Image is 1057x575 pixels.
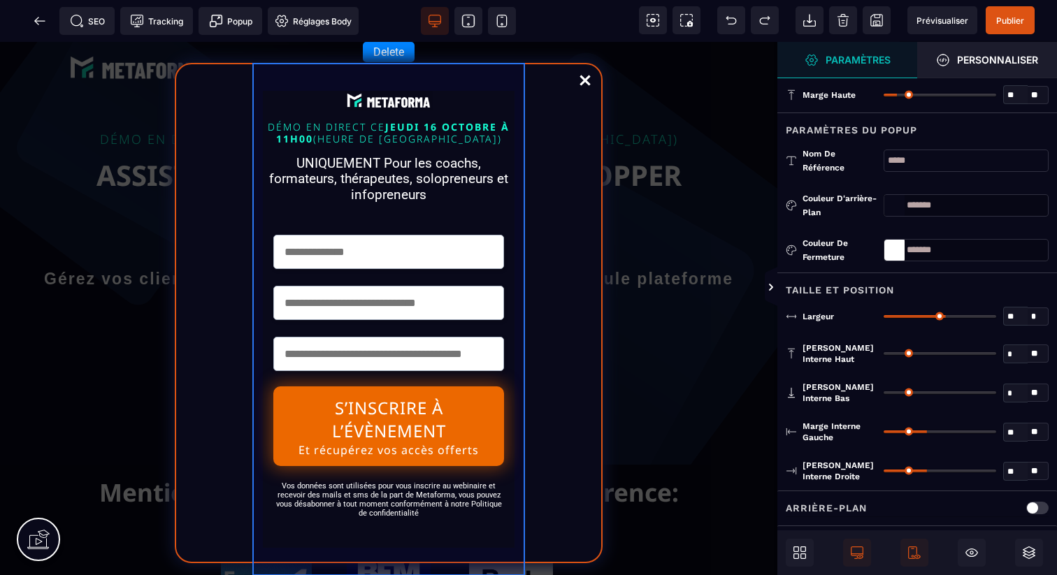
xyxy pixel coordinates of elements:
[59,7,115,35] span: Métadata SEO
[268,7,359,35] span: Favicon
[345,49,433,68] img: abe9e435164421cb06e33ef15842a39e_e5ef653356713f0d7dd3797ab850248d_Capture_d%E2%80%99e%CC%81cran_2...
[916,15,968,26] span: Prévisualiser
[803,460,877,482] span: [PERSON_NAME] interne droite
[907,6,977,34] span: Aperçu
[803,236,877,264] div: Couleur de fermeture
[273,432,504,483] h2: Vos données sont utilisées pour vous inscrire au webinaire et recevoir des mails et sms de la par...
[803,191,877,219] div: Couleur d'arrière-plan
[803,89,856,101] span: Marge haute
[488,7,516,35] span: Voir mobile
[803,147,877,175] div: Nom de référence
[777,267,791,309] span: Afficher les vues
[777,42,917,78] span: Ouvrir le gestionnaire de styles
[673,6,700,34] span: Capture d'écran
[275,14,352,28] span: Réglages Body
[751,6,779,34] span: Rétablir
[263,76,515,107] p: DÉMO EN DIRECT CE (HEURE DE [GEOGRAPHIC_DATA])
[263,107,515,168] h2: UNIQUEMENT Pour les coachs, formateurs, thérapeutes, solopreneurs et infopreneurs
[958,539,986,567] span: Masquer le bloc
[717,6,745,34] span: Défaire
[1015,539,1043,567] span: Ouvrir les calques
[209,14,252,28] span: Popup
[777,272,1057,298] div: Taille et position
[796,6,824,34] span: Importer
[120,7,193,35] span: Code de suivi
[273,344,504,424] button: S’INSCRIRE À L’ÉVÈNEMENTEt récupérez vos accès offerts
[26,7,54,35] span: Retour
[276,78,515,103] span: JEUDI 16 OCTOBRE À 11H00
[829,6,857,34] span: Nettoyage
[996,15,1024,26] span: Publier
[957,54,1038,65] strong: Personnaliser
[900,539,928,567] span: Afficher le mobile
[70,14,105,28] span: SEO
[843,539,871,567] span: Afficher le desktop
[826,54,891,65] strong: Paramètres
[803,421,877,443] span: Marge interne gauche
[863,6,891,34] span: Enregistrer
[803,342,877,365] span: [PERSON_NAME] interne haut
[786,500,867,516] p: Arrière-plan
[803,381,877,404] span: [PERSON_NAME] interne bas
[786,539,814,567] span: Ouvrir les blocs
[454,7,482,35] span: Voir tablette
[986,6,1035,34] span: Enregistrer le contenu
[130,14,183,28] span: Tracking
[917,42,1057,78] span: Ouvrir le gestionnaire de styles
[803,311,834,322] span: Largeur
[199,7,262,35] span: Créer une alerte modale
[777,112,1057,138] div: Paramètres du popup
[571,24,599,55] a: Close
[639,6,667,34] span: Voir les composants
[421,7,449,35] span: Voir bureau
